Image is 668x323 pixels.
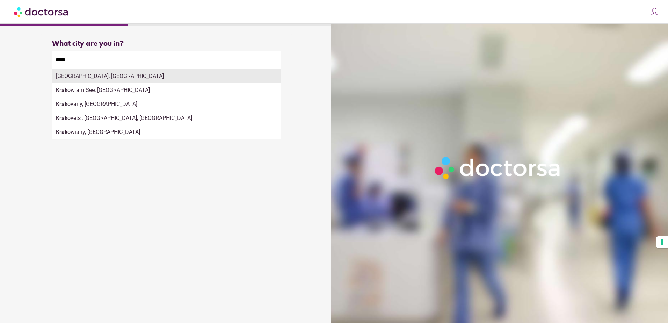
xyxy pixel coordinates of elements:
strong: Krako [56,129,71,135]
div: vany, [GEOGRAPHIC_DATA] [52,97,281,111]
div: [GEOGRAPHIC_DATA], [GEOGRAPHIC_DATA] [52,69,281,83]
div: Make sure the city you pick is where you need assistance. [52,69,281,84]
div: wiany, [GEOGRAPHIC_DATA] [52,125,281,139]
div: vets', [GEOGRAPHIC_DATA], [GEOGRAPHIC_DATA] [52,111,281,125]
div: What city are you in? [52,40,281,48]
strong: Krako [56,115,71,121]
strong: Krako [56,87,71,93]
button: Your consent preferences for tracking technologies [656,236,668,248]
div: w am See, [GEOGRAPHIC_DATA] [52,83,281,97]
strong: Krako [56,101,71,107]
img: Doctorsa.com [14,4,69,20]
img: icons8-customer-100.png [649,7,659,17]
img: Logo-Doctorsa-trans-White-partial-flat.png [431,153,565,183]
